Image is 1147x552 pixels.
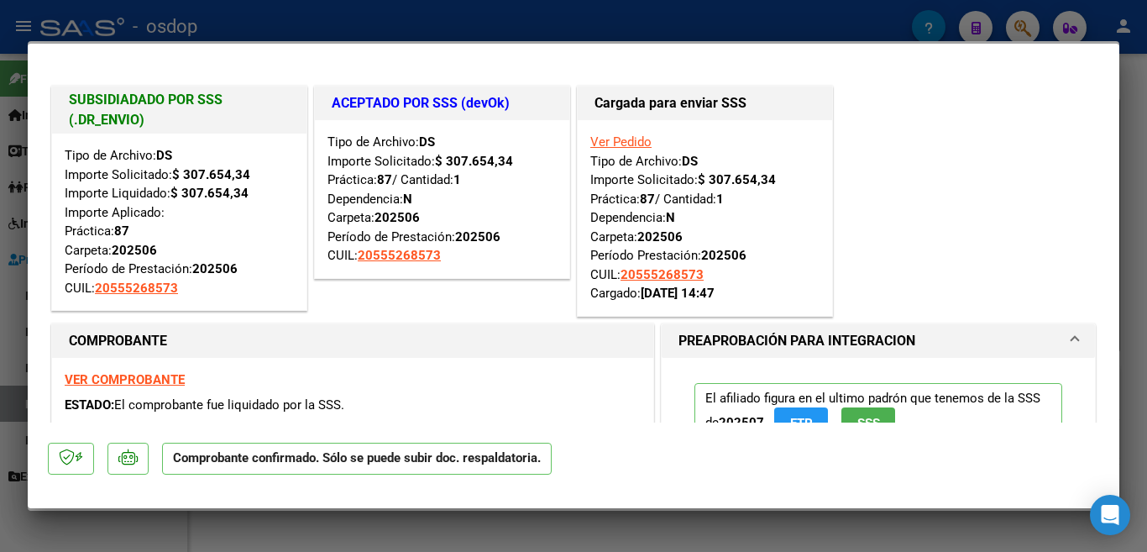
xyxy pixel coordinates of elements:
[719,415,764,430] strong: 202507
[774,407,828,439] button: FTP
[453,172,461,187] strong: 1
[641,286,715,301] strong: [DATE] 14:47
[162,443,552,476] p: Comprobante confirmado. Sólo se puede subir doc. respaldatoria.
[112,243,157,258] strong: 202506
[172,167,250,182] strong: $ 307.654,34
[682,154,698,169] strong: DS
[156,148,172,163] strong: DS
[327,133,557,265] div: Tipo de Archivo: Importe Solicitado: Práctica: / Cantidad: Dependencia: Carpeta: Período de Prest...
[65,146,294,297] div: Tipo de Archivo: Importe Solicitado: Importe Liquidado: Importe Aplicado: Práctica: Carpeta: Perí...
[1090,495,1130,535] div: Open Intercom Messenger
[857,416,880,431] span: SSS
[65,397,114,413] span: ESTADO:
[419,134,435,150] strong: DS
[790,416,813,431] span: FTP
[69,333,167,349] strong: COMPROBANTE
[678,331,915,351] h1: PREAPROBACIÓN PARA INTEGRACION
[694,383,1062,446] p: El afiliado figura en el ultimo padrón que tenemos de la SSS de
[637,229,683,244] strong: 202506
[114,397,344,413] span: El comprobante fue liquidado por la SSS.
[435,154,513,169] strong: $ 307.654,34
[455,229,500,244] strong: 202506
[698,172,776,187] strong: $ 307.654,34
[65,372,185,387] a: VER COMPROBANTE
[590,134,652,150] a: Ver Pedido
[192,261,238,276] strong: 202506
[95,281,178,296] span: 20555268573
[114,223,129,239] strong: 87
[640,192,655,207] strong: 87
[621,267,704,282] span: 20555268573
[170,186,249,201] strong: $ 307.654,34
[358,248,441,263] span: 20555268573
[716,192,724,207] strong: 1
[701,248,746,263] strong: 202506
[662,324,1095,358] mat-expansion-panel-header: PREAPROBACIÓN PARA INTEGRACION
[69,90,290,130] h1: SUBSIDIADADO POR SSS (.DR_ENVIO)
[377,172,392,187] strong: 87
[590,133,820,303] div: Tipo de Archivo: Importe Solicitado: Práctica: / Cantidad: Dependencia: Carpeta: Período Prestaci...
[374,210,420,225] strong: 202506
[666,210,675,225] strong: N
[332,93,553,113] h1: ACEPTADO POR SSS (devOk)
[841,407,895,439] button: SSS
[403,192,412,207] strong: N
[594,93,815,113] h1: Cargada para enviar SSS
